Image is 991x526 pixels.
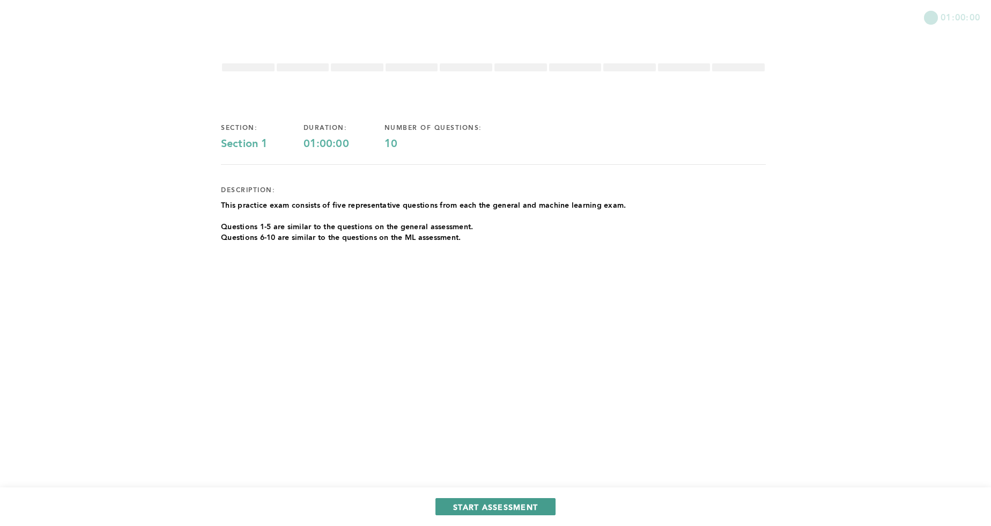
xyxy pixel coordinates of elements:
span: START ASSESSMENT [453,502,538,512]
div: section: [221,124,304,133]
div: duration: [304,124,384,133]
div: number of questions: [384,124,517,133]
p: Questions 1-5 are similar to the questions on the general assessment. [221,222,626,232]
div: Section 1 [221,138,304,151]
div: 01:00:00 [304,138,384,151]
p: This practice exam consists of five representative questions from each the general and machine le... [221,200,626,211]
button: START ASSESSMENT [435,498,556,515]
div: description: [221,186,275,195]
span: 01:00:00 [941,11,980,23]
p: Questions 6-10 are similar to the questions on the ML assessment. [221,232,626,243]
div: 10 [384,138,517,151]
